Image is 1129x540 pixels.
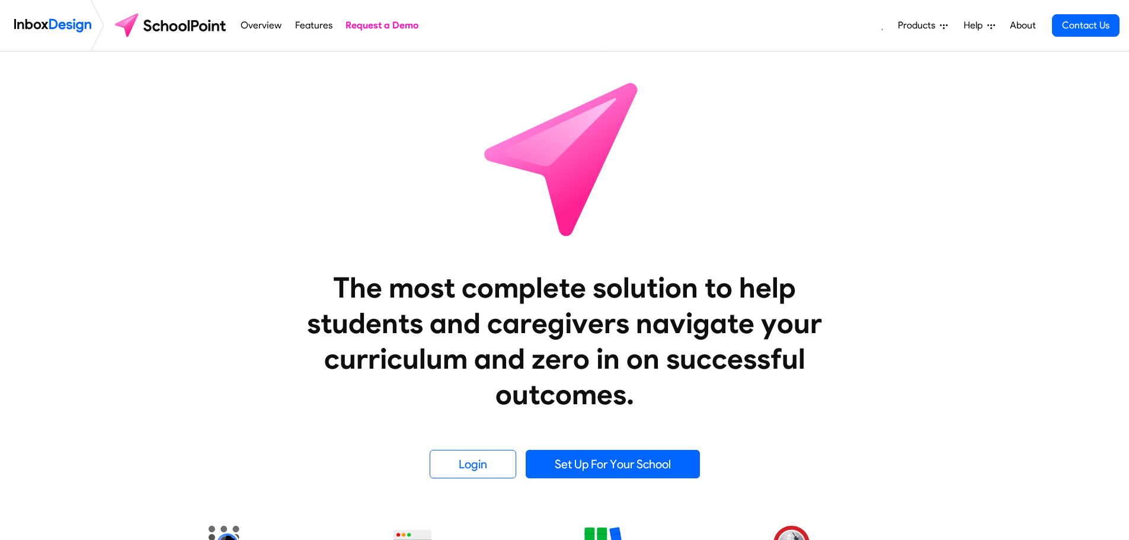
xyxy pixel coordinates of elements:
[238,14,285,37] a: Overview
[1006,14,1039,37] a: About
[893,14,952,37] a: Products
[292,14,335,37] a: Features
[430,450,516,478] a: Login
[283,270,846,412] heading: The most complete solution to help students and caregivers navigate your curriculum and zero in o...
[964,18,987,33] span: Help
[898,18,940,33] span: Products
[343,14,422,37] a: Request a Demo
[1052,14,1120,37] a: Contact Us
[109,11,234,40] img: schoolpoint logo
[458,52,671,265] img: icon_schoolpoint.svg
[959,14,1000,37] a: Help
[526,450,700,478] a: Set Up For Your School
